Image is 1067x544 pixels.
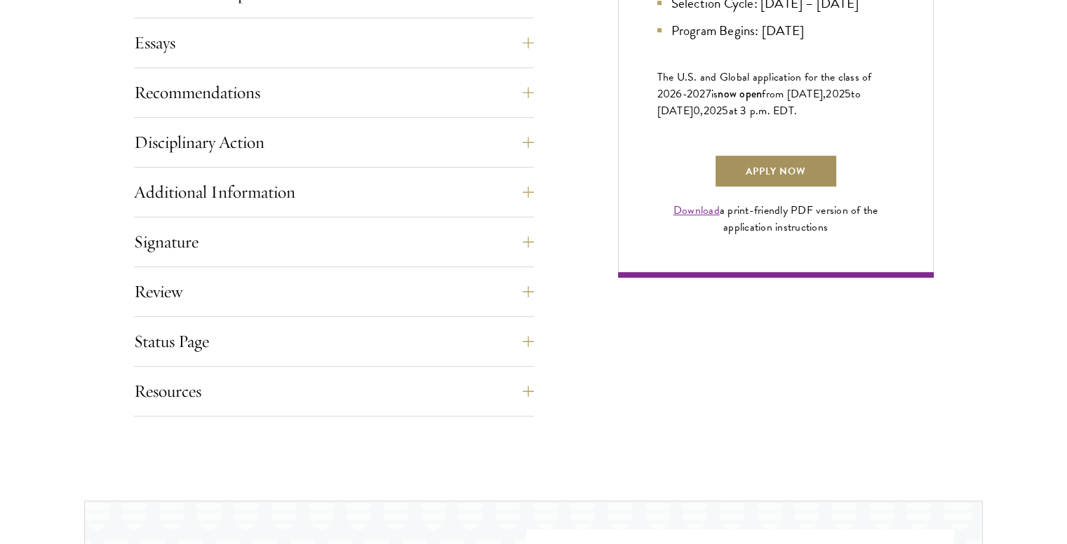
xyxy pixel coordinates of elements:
[706,86,711,102] span: 7
[134,26,534,60] button: Essays
[722,102,728,119] span: 5
[657,202,894,236] div: a print-friendly PDF version of the application instructions
[657,20,894,41] li: Program Begins: [DATE]
[134,76,534,109] button: Recommendations
[700,102,703,119] span: ,
[134,325,534,358] button: Status Page
[683,86,706,102] span: -202
[693,102,700,119] span: 0
[762,86,826,102] span: from [DATE],
[657,69,872,102] span: The U.S. and Global application for the class of 202
[134,275,534,308] button: Review
[729,102,798,119] span: at 3 p.m. EDT.
[134,125,534,159] button: Disciplinary Action
[704,102,723,119] span: 202
[714,154,838,188] a: Apply Now
[134,225,534,259] button: Signature
[711,86,718,102] span: is
[657,86,861,119] span: to [DATE]
[718,86,762,102] span: now open
[826,86,845,102] span: 202
[845,86,851,102] span: 5
[673,202,720,219] a: Download
[134,374,534,408] button: Resources
[676,86,682,102] span: 6
[134,175,534,209] button: Additional Information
